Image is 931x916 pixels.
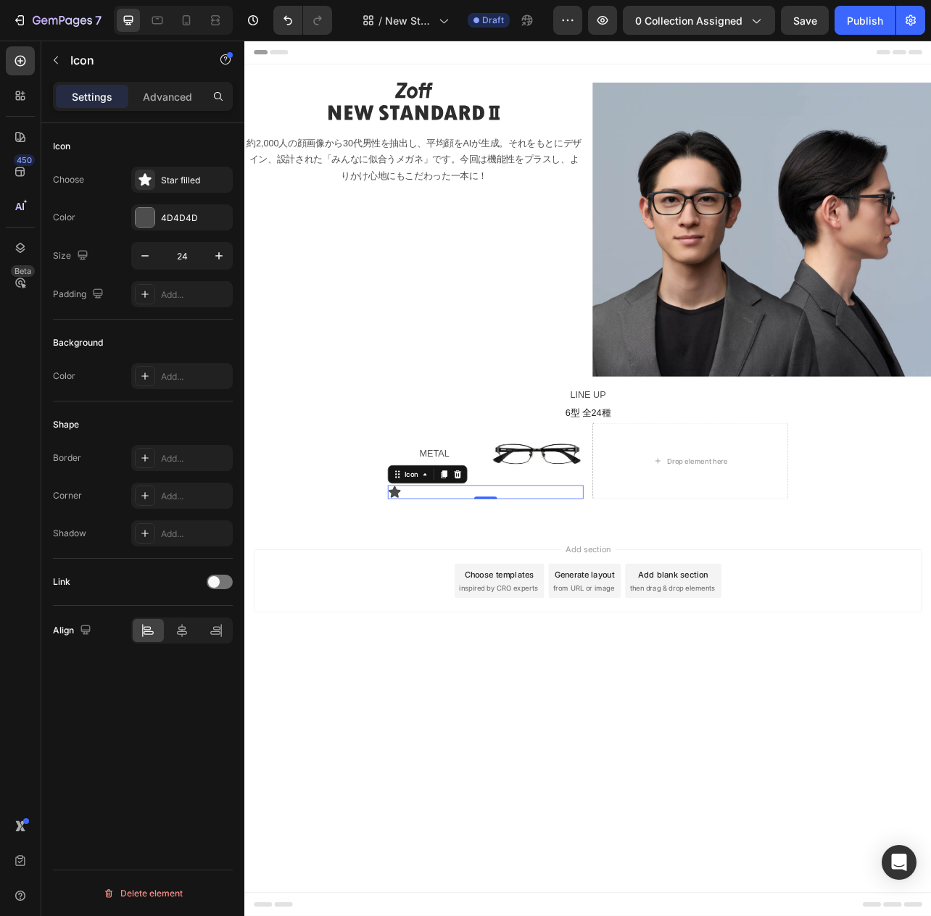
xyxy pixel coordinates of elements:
button: 7 [6,6,108,35]
div: Align [53,621,94,641]
div: Add... [161,452,229,465]
span: from URL or image [391,687,468,700]
div: Open Intercom Messenger [882,845,916,880]
iframe: Design area [244,41,931,916]
button: Delete element [53,882,233,905]
span: 0 collection assigned [635,13,742,28]
div: Rich Text Editor. Editing area: main [181,512,299,536]
div: 450 [14,154,35,166]
div: Add... [161,370,229,383]
div: Icon [53,140,70,153]
p: LINE UP [13,438,857,459]
button: 0 collection assigned [623,6,775,35]
div: Add... [161,490,229,503]
span: Add section [401,636,470,651]
div: Add... [161,288,229,301]
div: Link [53,575,70,588]
p: Settings [72,89,112,104]
div: Corner [53,489,82,502]
div: Undo/Redo [273,6,332,35]
div: Publish [847,13,883,28]
div: Drop element here [535,527,612,538]
div: Padding [53,285,107,304]
span: / [378,13,382,28]
span: New Standard [385,13,433,28]
div: Color [53,370,75,383]
button: Publish [835,6,895,35]
div: Choose templates [279,669,367,684]
div: Star filled [161,174,229,187]
p: 7 [95,12,102,29]
button: Save [781,6,829,35]
span: Save [793,14,817,27]
div: Shape [53,418,79,431]
span: 6型 全24種 [406,465,463,478]
span: then drag & drop elements [488,687,596,700]
div: 4D4D4D [161,212,229,225]
p: Icon [70,51,194,69]
div: Rich Text Editor. Editing area: main [12,460,858,484]
img: gempages_515660372875674871-33c77e5d-1eba-4179-a16b-bed0c07d2583.jpg [441,53,870,425]
div: Generate layout [393,669,469,684]
div: Beta [11,265,35,277]
div: Choose [53,173,84,186]
div: Background [53,336,103,349]
div: Delete element [103,885,183,902]
div: Shadow [53,527,86,540]
img: gempages_515660372875674871-bf7be359-0a32-4201-a27f-501b6e78a817.jpg [311,484,429,563]
span: Draft [482,14,504,27]
div: Add blank section [499,669,587,684]
div: Rich Text Editor. Editing area: main [12,437,858,461]
div: Border [53,451,81,465]
div: Color [53,211,75,224]
p: Advanced [143,89,192,104]
div: Add... [161,528,229,541]
span: inspired by CRO experts [272,687,371,700]
p: METAL [183,513,298,534]
div: Size [53,246,91,266]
